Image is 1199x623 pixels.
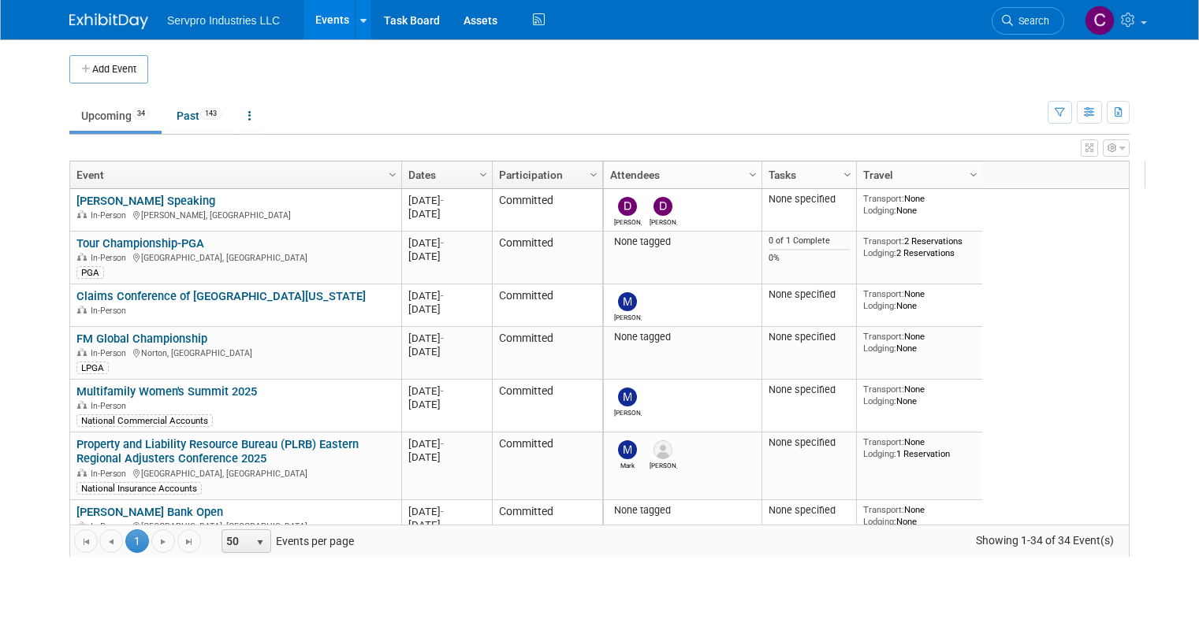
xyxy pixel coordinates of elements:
[165,101,233,131] a: Past143
[863,504,904,515] span: Transport:
[610,235,756,248] div: None tagged
[183,536,195,548] span: Go to the last page
[76,519,394,532] div: [GEOGRAPHIC_DATA], [GEOGRAPHIC_DATA]
[177,529,201,553] a: Go to the last page
[77,401,87,409] img: In-Person Event
[77,469,87,477] img: In-Person Event
[863,504,977,527] div: None None
[610,331,756,343] div: None tagged
[863,516,896,527] span: Lodging:
[77,306,87,313] img: In-Person Event
[610,504,756,517] div: None tagged
[863,288,977,311] div: None None
[408,451,485,464] div: [DATE]
[863,193,904,204] span: Transport:
[863,384,904,395] span: Transport:
[962,529,1129,551] span: Showing 1-34 of 34 Event(s)
[769,253,851,264] div: 0%
[76,161,391,188] a: Event
[254,536,266,549] span: select
[769,436,851,449] div: None specified
[610,161,751,188] a: Attendees
[650,459,677,469] div: Anthony Zubrick
[863,436,977,459] div: None 1 Reservation
[76,482,202,495] div: National Insurance Accounts
[650,216,677,226] div: Delana Conger
[408,250,485,263] div: [DATE]
[76,437,359,466] a: Property and Liability Resource Bureau (PLRB) Eastern Regional Adjusters Conference 2025
[492,327,602,380] td: Committed
[91,521,131,532] span: In-Person
[69,55,148,83] button: Add Event
[863,193,977,216] div: None None
[618,292,637,311] img: Matt Bardasian
[1013,15,1049,27] span: Search
[76,266,104,279] div: PGA
[863,395,896,406] span: Lodging:
[492,500,602,538] td: Committed
[614,216,642,226] div: David Duray
[76,194,215,208] a: [PERSON_NAME] Speaking
[91,306,131,316] span: In-Person
[76,250,394,264] div: [GEOGRAPHIC_DATA], [GEOGRAPHIC_DATA]
[769,331,851,343] div: None specified
[408,398,485,411] div: [DATE]
[408,302,485,316] div: [DATE]
[863,448,896,459] span: Lodging:
[863,161,972,188] a: Travel
[841,169,854,181] span: Column Settings
[614,459,642,469] div: Mark Bristol
[76,414,213,427] div: National Commercial Accounts
[408,207,485,221] div: [DATE]
[91,469,131,479] span: In-Person
[77,521,87,529] img: In-Person Event
[769,193,851,206] div: None specified
[76,332,207,346] a: FM Global Championship
[747,169,759,181] span: Column Settings
[157,536,169,548] span: Go to the next page
[863,235,977,258] div: 2 Reservations 2 Reservations
[863,384,977,406] div: None None
[653,197,672,216] img: Delana Conger
[76,289,366,303] a: Claims Conference of [GEOGRAPHIC_DATA][US_STATE]
[77,348,87,356] img: In-Person Event
[408,194,485,207] div: [DATE]
[76,346,394,359] div: Norton, [GEOGRAPHIC_DATA]
[441,332,444,344] span: -
[441,385,444,397] span: -
[769,504,851,517] div: None specified
[863,300,896,311] span: Lodging:
[840,161,857,185] a: Column Settings
[769,161,846,188] a: Tasks
[77,210,87,218] img: In-Person Event
[863,436,904,447] span: Transport:
[967,169,980,181] span: Column Settings
[614,406,642,417] div: Maria Robertson
[966,161,983,185] a: Column Settings
[863,331,977,354] div: None None
[492,432,602,500] td: Committed
[408,518,485,532] div: [DATE]
[91,253,131,263] span: In-Person
[77,253,87,261] img: In-Person Event
[408,332,485,345] div: [DATE]
[492,232,602,284] td: Committed
[492,380,602,432] td: Committed
[76,466,394,480] div: [GEOGRAPHIC_DATA], [GEOGRAPHIC_DATA]
[653,440,672,459] img: Anthony Zubrick
[222,530,249,552] span: 50
[408,236,485,250] div: [DATE]
[76,384,257,399] a: Multifamily Women's Summit 2025
[408,345,485,358] div: [DATE]
[492,284,602,327] td: Committed
[386,169,399,181] span: Column Settings
[151,529,175,553] a: Go to the next page
[385,161,402,185] a: Column Settings
[441,438,444,450] span: -
[80,536,92,548] span: Go to the first page
[499,161,592,188] a: Participation
[91,401,131,411] span: In-Person
[769,235,851,247] div: 0 of 1 Complete
[441,506,444,517] span: -
[69,13,148,29] img: ExhibitDay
